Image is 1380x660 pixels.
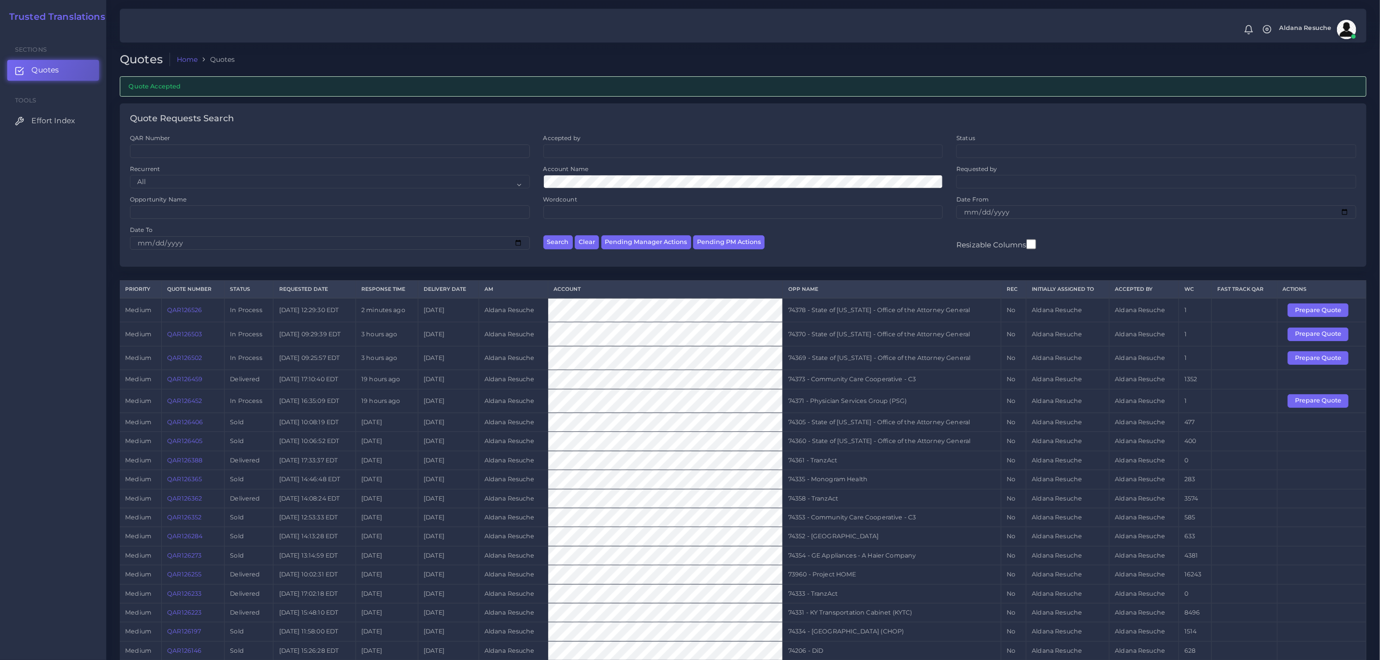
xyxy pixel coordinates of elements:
td: Aldana Resuche [1110,389,1179,413]
td: Aldana Resuche [479,346,548,370]
td: 8496 [1179,603,1211,622]
td: In Process [225,346,273,370]
td: [DATE] [356,413,418,431]
a: QAR126459 [167,375,202,383]
td: [DATE] [418,346,479,370]
td: No [1001,451,1026,470]
td: [DATE] [418,389,479,413]
span: medium [125,514,151,521]
th: Fast Track QAR [1211,280,1277,298]
td: Aldana Resuche [479,641,548,660]
td: Aldana Resuche [1110,432,1179,451]
td: [DATE] [418,603,479,622]
span: Sections [15,46,47,53]
th: Initially Assigned to [1026,280,1110,298]
td: [DATE] [418,432,479,451]
div: Quote Accepted [120,76,1366,96]
td: No [1001,565,1026,584]
a: QAR126146 [167,647,201,654]
td: Aldana Resuche [1110,622,1179,641]
a: QAR126362 [167,495,202,502]
td: 1 [1179,298,1211,322]
td: Delivered [225,603,273,622]
span: medium [125,418,151,426]
a: Prepare Quote [1288,397,1355,404]
td: Aldana Resuche [1026,346,1110,370]
th: Delivery Date [418,280,479,298]
th: Opp Name [782,280,1001,298]
td: Aldana Resuche [1110,603,1179,622]
td: [DATE] [418,584,479,603]
td: Sold [225,508,273,527]
td: Aldana Resuche [479,389,548,413]
a: Effort Index [7,111,99,131]
td: Aldana Resuche [1026,546,1110,565]
th: Priority [120,280,162,298]
td: Aldana Resuche [1026,370,1110,389]
a: QAR126406 [167,418,203,426]
td: Aldana Resuche [1026,641,1110,660]
td: 19 hours ago [356,389,418,413]
td: 19 hours ago [356,370,418,389]
th: WC [1179,280,1211,298]
th: Requested Date [273,280,356,298]
td: 3 hours ago [356,322,418,346]
td: In Process [225,389,273,413]
td: Aldana Resuche [479,370,548,389]
td: Aldana Resuche [1110,641,1179,660]
td: [DATE] [418,489,479,508]
td: 477 [1179,413,1211,431]
td: Aldana Resuche [1026,389,1110,413]
span: medium [125,437,151,445]
td: [DATE] [418,527,479,546]
span: Quotes [31,65,59,75]
td: 1 [1179,346,1211,370]
td: [DATE] [356,641,418,660]
td: No [1001,527,1026,546]
td: Aldana Resuche [1026,622,1110,641]
a: QAR126502 [167,354,202,361]
td: [DATE] 14:13:28 EDT [273,527,356,546]
td: [DATE] [356,622,418,641]
th: Actions [1277,280,1366,298]
td: 74378 - State of [US_STATE] - Office of the Attorney General [782,298,1001,322]
span: medium [125,532,151,540]
td: 4381 [1179,546,1211,565]
td: 0 [1179,584,1211,603]
td: [DATE] [418,508,479,527]
td: 74334 - [GEOGRAPHIC_DATA] (CHOP) [782,622,1001,641]
td: Aldana Resuche [479,432,548,451]
td: Aldana Resuche [1110,470,1179,489]
a: QAR126388 [167,457,202,464]
td: 16243 [1179,565,1211,584]
td: 74354 - GE Appliances - A Haier Company [782,546,1001,565]
span: medium [125,571,151,578]
td: Aldana Resuche [1110,489,1179,508]
label: Requested by [956,165,997,173]
td: Aldana Resuche [1110,298,1179,322]
td: [DATE] [418,413,479,431]
td: Aldana Resuche [1026,413,1110,431]
input: Resizable Columns [1026,238,1036,250]
button: Clear [575,235,599,249]
td: No [1001,432,1026,451]
td: 1 [1179,322,1211,346]
td: Aldana Resuche [1110,584,1179,603]
td: Aldana Resuche [479,451,548,470]
a: Prepare Quote [1288,330,1355,337]
span: Aldana Resuche [1280,25,1332,31]
a: QAR126255 [167,571,201,578]
td: 74331 - KY Transportation Cabinet (KYTC) [782,603,1001,622]
a: Trusted Translations [2,12,105,23]
td: Sold [225,546,273,565]
a: QAR126284 [167,532,202,540]
td: 74373 - Community Care Cooperative - C3 [782,370,1001,389]
td: [DATE] 13:14:59 EDT [273,546,356,565]
td: No [1001,584,1026,603]
td: Aldana Resuche [1110,413,1179,431]
td: 585 [1179,508,1211,527]
td: [DATE] [418,298,479,322]
td: No [1001,413,1026,431]
td: [DATE] [418,546,479,565]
